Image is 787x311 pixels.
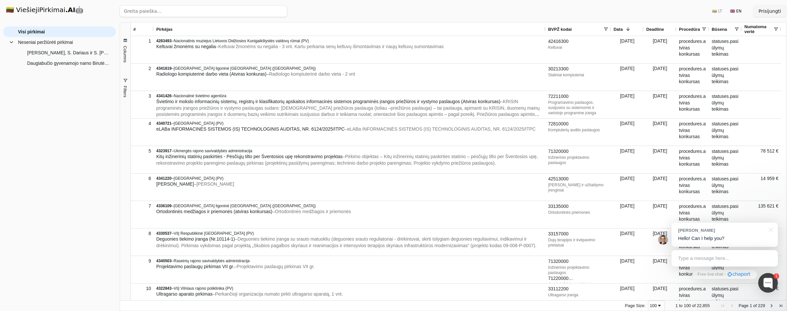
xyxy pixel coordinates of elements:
[753,303,757,308] span: of
[156,38,543,44] div: –
[548,148,608,155] div: 71320000
[676,201,709,228] div: procedures.atviras konkursas
[156,121,543,126] div: –
[548,231,608,237] div: 33157000
[174,39,309,43] span: Nacionalinis muziejus Lietuvos Didžiosios Kunigaikštystės valdovų rūmai (PV)
[156,181,194,187] span: [PERSON_NAME]
[156,66,543,71] div: –
[658,235,668,245] img: Jonas
[174,259,250,263] span: Raseinių rajono savivaldybės administracija
[709,201,742,228] div: statuses.pasiūlymų teikimas
[27,58,109,68] span: Daugiabučio gyvenamojo namo Birutės g. 57, [PERSON_NAME], atnaujinimo (modernizavimo) projektavim...
[644,119,676,146] div: [DATE]
[548,27,572,32] span: BVPŽ kodai
[548,155,608,165] div: Inžinerinio projektavimo paslaugos
[156,154,343,159] span: Kitų inžinerinių statinių paskirties - Pėsčiųjų tilto per Šventosios upę rekonstravimo projektas
[548,265,608,275] div: Inžinerinio projektavimo paslaugos
[156,44,216,49] span: Keltuvai žmonėms su negalia
[692,303,696,308] span: of
[676,256,709,283] div: procedures.atviras konkursas
[548,45,608,50] div: Keltuvai
[133,27,136,32] span: #
[676,174,709,201] div: procedures.atviras konkursas
[156,236,235,242] span: Deguonies tiekimo įranga (Nr.10114-1)
[133,284,151,293] div: 10
[156,259,172,263] span: 4340503
[156,231,172,236] span: 4330537
[174,66,316,71] span: [GEOGRAPHIC_DATA] ligoninė [GEOGRAPHIC_DATA] ([GEOGRAPHIC_DATA])
[778,303,783,308] div: Last Page
[133,174,151,183] div: 6
[548,258,608,265] div: 71320000
[644,174,676,201] div: [DATE]
[548,72,608,78] div: Staliniai kompiuteriai
[709,146,742,173] div: statuses.pasiūlymų teikimas
[678,235,771,242] p: Hello! Can I help you?
[156,203,543,209] div: –
[156,27,173,32] span: Pirkėjas
[742,146,781,173] div: 78 512 €
[548,38,608,45] div: 42416300
[646,27,664,32] span: Deadline
[650,303,657,308] div: 100
[234,264,315,269] span: – Projektavimo paslaugų pirkimas VII gr.
[267,71,355,77] span: – Radiologo kompiuterinė darbo vieta - 2 vnt
[644,91,676,118] div: [DATE]
[648,301,665,311] div: Page Size
[174,176,223,181] span: [GEOGRAPHIC_DATA] (PV)
[625,303,646,308] div: Page Size:
[194,181,234,187] span: – [PERSON_NAME]
[123,46,128,63] span: Columns
[644,284,676,311] div: [DATE]
[156,39,172,43] span: 4283493
[709,64,742,91] div: statuses.pasiūlymų teikimas
[548,286,608,292] div: 33112200
[611,119,644,146] div: [DATE]
[611,256,644,283] div: [DATE]
[614,27,623,32] span: Data
[672,250,778,266] div: Type a message here...
[753,5,786,17] button: Prisijungti
[156,71,267,77] span: Radiologo kompiuterinė darbo vieta (Atviras konkuras)
[156,66,172,71] span: 4341619
[548,176,608,182] div: 42513000
[133,229,151,238] div: 8
[18,37,73,47] span: Neseniai peržiūrėti pirkimai
[720,303,726,308] div: First Page
[133,119,151,128] div: 4
[758,303,765,308] span: 229
[156,148,543,154] div: –
[769,303,774,308] div: Next Page
[216,44,444,49] span: – Keltuvai žmonėms su negalia - 3 vnt. Kartu perkama senų keltuvų išmontavimas ir naujų keltuvų s...
[548,93,608,100] div: 72211000
[742,284,781,311] div: 49 587 €
[156,176,172,181] span: 4341220
[133,64,151,73] div: 2
[676,64,709,91] div: procedures.atviras konkursas
[611,201,644,228] div: [DATE]
[644,229,676,256] div: [DATE]
[133,201,151,211] div: 7
[611,64,644,91] div: [DATE]
[345,126,536,132] span: – eLABa INFORMACINĖS SISTEMOS (IS) TECHNOLOGINIS AUDITAS, NR. 6124/2025/ITPC
[742,201,781,228] div: 135 621 €
[676,119,709,146] div: procedures.atviras konkursas
[156,209,272,214] span: Ortodontinės medžiagos ir priemonės (atviras konkursas)
[156,176,543,181] div: –
[174,286,233,291] span: VšĮ Vilniaus rajono poliklinika (PV)
[18,27,45,37] span: Visi pirkimai
[272,209,351,214] span: – Ortodontinės medžiagos ir priemonės
[548,127,608,133] div: Kompiuterių audito paslaugos
[156,286,543,291] div: –
[548,237,608,248] div: Dujų terapijos ir kvėpavimo prietaisai
[709,36,742,63] div: statuses.pasiūlymų teikimas
[156,258,543,264] div: –
[676,284,709,311] div: procedures.atviras konkursas
[174,94,226,98] span: Nacionalinė švietimo agentūra
[712,27,727,32] span: Būsena
[156,231,543,236] div: –
[726,6,745,16] button: 🇬🇧 EN
[709,284,742,311] div: statuses.pasiūlymų teikimas
[729,303,735,308] div: Previous Page
[548,100,608,116] div: Programavimo paslaugos, susijusios su sistemomis ir vartotojo programine įranga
